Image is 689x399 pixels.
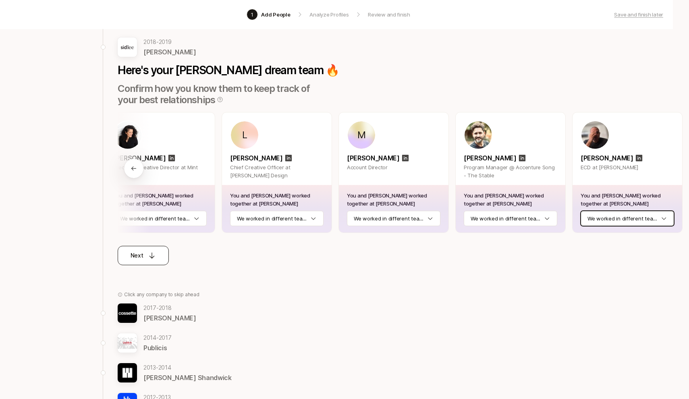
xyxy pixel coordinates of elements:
p: Add People [261,10,290,19]
a: Save and finish later [614,10,663,19]
img: 1666375826255 [114,121,141,149]
img: 867cac72_a7ea_4854_8959_ce85e83cf57c.jpg [118,303,137,323]
p: Chief Creative Officer at [PERSON_NAME] Design [230,163,324,179]
button: Next [118,246,169,265]
p: [PERSON_NAME] [143,47,196,57]
p: Review and finish [368,10,410,19]
p: Executive Creative Director at Mint [113,163,207,171]
p: You and [PERSON_NAME] worked together at [PERSON_NAME] [230,191,324,208]
p: Confirm how you know them to keep track of your best relationships [118,83,328,106]
p: M [357,130,366,140]
p: 2013 - 2014 [143,363,232,372]
p: 2018 - 2019 [143,37,196,47]
p: 1 [251,10,253,19]
p: [PERSON_NAME] [464,153,517,163]
p: Program Manager @ Accenture Song - The Stable [464,163,557,179]
img: 1727093739480 [581,121,609,149]
p: [PERSON_NAME] [143,313,196,323]
p: Publicis [143,343,172,353]
img: 1743008094297 [465,121,492,149]
p: Account Director [347,163,440,171]
p: [PERSON_NAME] [347,153,400,163]
img: 189db535_1870_4357_93af_94a8845dbd3b.jpg [118,333,137,353]
p: Analyze Profiles [309,10,349,19]
p: You and [PERSON_NAME] worked together at [PERSON_NAME] [347,191,440,208]
img: 89ba86f9_b018_477d_99b8_24ed590788cb.jpg [118,37,137,57]
p: [PERSON_NAME] [581,153,633,163]
p: Next [131,251,143,260]
p: ECD at [PERSON_NAME] [581,163,674,171]
p: You and [PERSON_NAME] worked together at [PERSON_NAME] [581,191,674,208]
p: You and [PERSON_NAME] worked together at [PERSON_NAME] [113,191,207,208]
p: [PERSON_NAME] [230,153,283,163]
p: Here's your [PERSON_NAME] dream team 🔥 [118,64,683,77]
p: [PERSON_NAME] Shandwick [143,372,232,383]
p: You and [PERSON_NAME] worked together at [PERSON_NAME] [464,191,557,208]
img: 2b8d172d_90fb_4819_882c_9d0c45301a94.jpg [118,363,137,382]
p: 2017 - 2018 [143,303,196,313]
p: 2014 - 2017 [143,333,172,343]
p: L [242,130,247,140]
p: Click any company to skip ahead [124,291,199,298]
